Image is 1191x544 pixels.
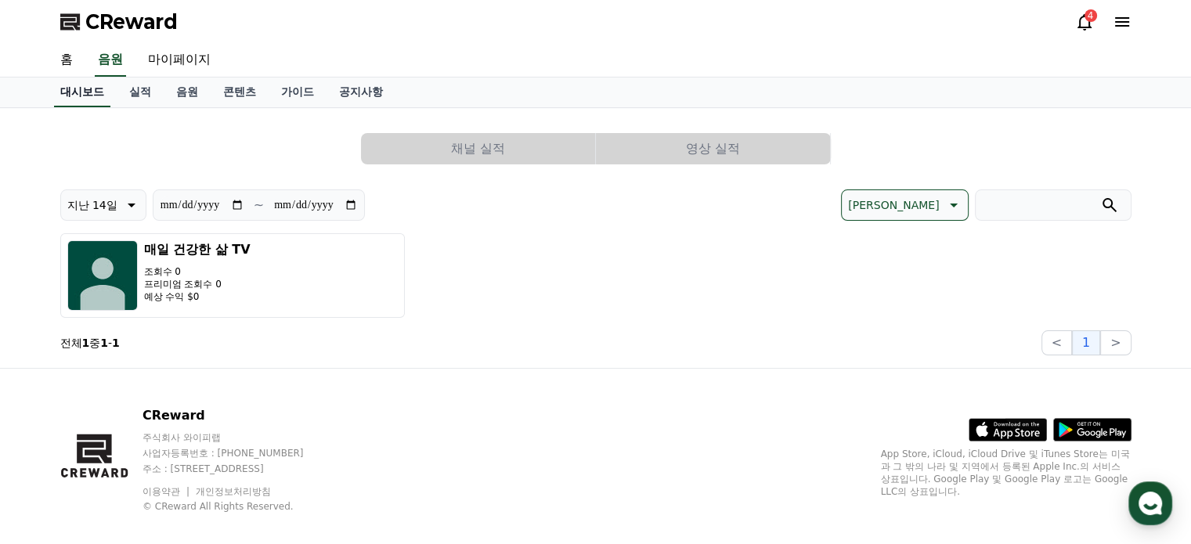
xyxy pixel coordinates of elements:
strong: 1 [82,337,90,349]
button: 채널 실적 [361,133,595,164]
span: Messages [130,438,176,451]
a: 채널 실적 [361,133,596,164]
a: 개인정보처리방침 [196,486,271,497]
p: 지난 14일 [67,194,117,216]
span: Home [40,438,67,450]
a: 실적 [117,77,164,107]
strong: 1 [112,337,120,349]
button: 1 [1072,330,1100,355]
p: 전체 중 - [60,335,120,351]
a: 가이드 [269,77,327,107]
p: 주소 : [STREET_ADDRESS] [143,463,334,475]
p: [PERSON_NAME] [848,194,939,216]
a: 마이페이지 [135,44,223,77]
p: © CReward All Rights Reserved. [143,500,334,513]
button: 지난 14일 [60,189,146,221]
a: 대시보드 [54,77,110,107]
a: CReward [60,9,178,34]
a: 콘텐츠 [211,77,269,107]
a: 4 [1075,13,1094,31]
a: 음원 [95,44,126,77]
h3: 매일 건강한 삶 TV [144,240,251,259]
p: 주식회사 와이피랩 [143,431,334,444]
p: CReward [143,406,334,425]
strong: 1 [100,337,108,349]
button: > [1100,330,1131,355]
p: 프리미엄 조회수 0 [144,278,251,290]
a: 음원 [164,77,211,107]
p: 예상 수익 $0 [144,290,251,303]
p: 조회수 0 [144,265,251,278]
img: 매일 건강한 삶 TV [67,240,138,311]
span: Settings [232,438,270,450]
a: 공지사항 [327,77,395,107]
a: 영상 실적 [596,133,831,164]
p: ~ [254,196,264,214]
a: 홈 [48,44,85,77]
span: CReward [85,9,178,34]
a: 이용약관 [143,486,192,497]
button: [PERSON_NAME] [841,189,968,221]
button: 매일 건강한 삶 TV 조회수 0 프리미엄 조회수 0 예상 수익 $0 [60,233,405,318]
button: 영상 실적 [596,133,830,164]
p: 사업자등록번호 : [PHONE_NUMBER] [143,447,334,459]
button: < [1041,330,1072,355]
div: 4 [1085,9,1097,22]
p: App Store, iCloud, iCloud Drive 및 iTunes Store는 미국과 그 밖의 나라 및 지역에서 등록된 Apple Inc.의 서비스 상표입니다. Goo... [881,448,1131,498]
a: Messages [103,414,202,453]
a: Settings [202,414,301,453]
a: Home [5,414,103,453]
